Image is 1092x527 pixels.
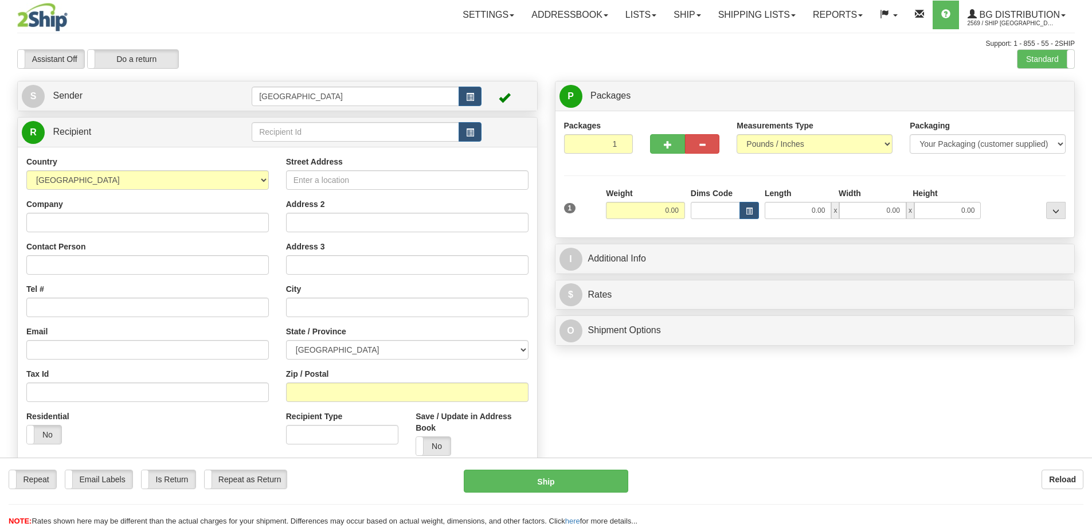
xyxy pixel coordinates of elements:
span: Sender [53,91,83,100]
a: $Rates [559,283,1071,307]
a: Lists [617,1,665,29]
label: City [286,283,301,295]
label: No [27,425,61,444]
label: Repeat [9,470,56,489]
label: Country [26,156,57,167]
iframe: chat widget [1066,205,1091,322]
div: ... [1046,202,1066,219]
span: I [559,248,582,271]
label: Street Address [286,156,343,167]
span: R [22,121,45,144]
label: Repeat as Return [205,470,287,489]
span: NOTE: [9,517,32,525]
a: Ship [665,1,709,29]
input: Sender Id [252,87,459,106]
label: Company [26,198,63,210]
button: Reload [1042,470,1083,489]
label: State / Province [286,326,346,337]
span: 1 [564,203,576,213]
a: here [565,517,580,525]
label: Height [913,188,938,199]
span: x [906,202,914,219]
label: Dims Code [691,188,733,199]
button: Ship [464,470,628,493]
label: Length [765,188,792,199]
a: S Sender [22,84,252,108]
label: Measurements Type [737,120,813,131]
label: Email Labels [65,470,132,489]
span: Recipient [53,127,91,136]
span: $ [559,283,582,306]
label: Do a return [88,50,178,68]
span: BG Distribution [977,10,1060,19]
a: Settings [454,1,523,29]
span: P [559,85,582,108]
input: Enter a location [286,170,529,190]
a: Reports [804,1,871,29]
label: Recipient Type [286,411,343,422]
label: Packages [564,120,601,131]
span: S [22,85,45,108]
a: Addressbook [523,1,617,29]
label: No [416,437,451,455]
span: O [559,319,582,342]
a: OShipment Options [559,319,1071,342]
input: Recipient Id [252,122,459,142]
span: 2569 / Ship [GEOGRAPHIC_DATA] [968,18,1054,29]
label: Assistant Off [18,50,84,68]
label: Address 3 [286,241,325,252]
label: Weight [606,188,632,199]
label: Zip / Postal [286,368,329,380]
b: Reload [1049,475,1076,484]
label: Packaging [910,120,950,131]
img: logo2569.jpg [17,3,68,32]
label: Is Return [142,470,195,489]
a: R Recipient [22,120,226,144]
label: Tel # [26,283,44,295]
label: Email [26,326,48,337]
label: Contact Person [26,241,85,252]
a: IAdditional Info [559,247,1071,271]
label: Standard [1017,50,1074,68]
a: BG Distribution 2569 / Ship [GEOGRAPHIC_DATA] [959,1,1074,29]
span: Packages [590,91,631,100]
label: Residential [26,411,69,422]
label: Width [839,188,861,199]
span: x [831,202,839,219]
label: Save / Update in Address Book [416,411,528,434]
div: Support: 1 - 855 - 55 - 2SHIP [17,39,1075,49]
label: Address 2 [286,198,325,210]
label: Tax Id [26,368,49,380]
a: Shipping lists [710,1,804,29]
a: P Packages [559,84,1071,108]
